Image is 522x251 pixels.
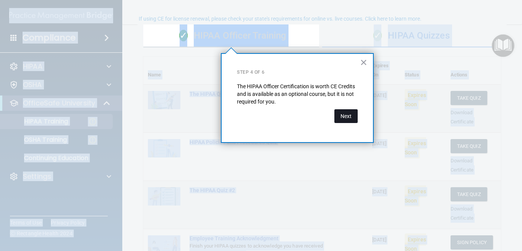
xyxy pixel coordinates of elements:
button: Close [360,56,367,68]
span: ✓ [179,30,188,41]
div: HIPAA Officer Training [143,24,322,47]
p: Step 4 of 6 [237,69,358,76]
p: The HIPAA Officer Certification is worth CE Credits and is available as an optional course, but i... [237,83,358,105]
button: Next [334,109,358,123]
